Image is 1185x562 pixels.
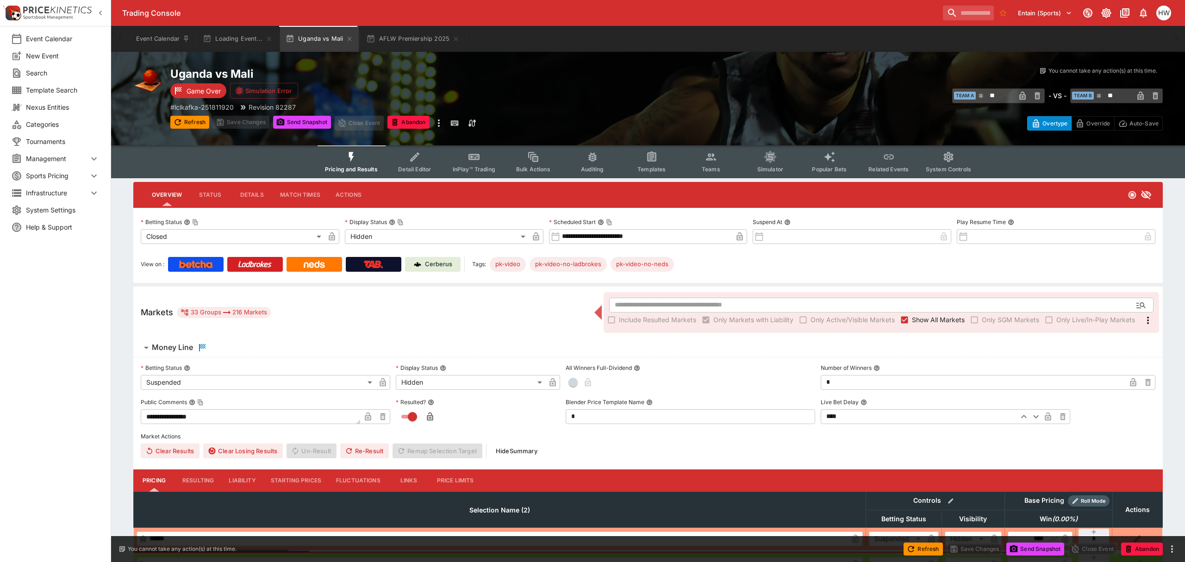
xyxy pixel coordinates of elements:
em: ( 0.00 %) [1052,513,1078,525]
p: Game Over [187,86,221,96]
span: Win(0.00%) [1029,513,1088,525]
p: Auto-Save [1129,119,1159,128]
span: Only SGM Markets [982,315,1039,325]
span: Team B [1072,92,1094,100]
button: Links [388,469,430,492]
p: Live Bet Delay [821,398,859,406]
span: Tournaments [26,137,100,146]
span: Event Calendar [26,34,100,44]
button: Money Line [133,338,1163,357]
span: Teams [702,166,720,173]
span: New Event [26,51,100,61]
button: Re-Result [340,443,389,458]
button: Toggle light/dark mode [1098,5,1115,21]
button: Open [1133,297,1149,313]
button: Display StatusCopy To Clipboard [389,219,395,225]
button: Details [231,184,273,206]
th: Actions [1112,492,1162,527]
button: Clear Results [141,443,200,458]
button: Copy To Clipboard [606,219,612,225]
span: Related Events [868,166,909,173]
p: Display Status [345,218,387,226]
span: Only Live/In-Play Markets [1056,315,1135,325]
h6: - VS - [1048,91,1066,100]
img: Neds [304,261,324,268]
svg: Closed [1128,190,1137,200]
span: Templates [637,166,666,173]
button: more [433,116,444,131]
span: Team A [954,92,976,100]
span: Bulk Actions [516,166,550,173]
div: Harrison Walker [1156,6,1171,20]
span: Simulator [757,166,783,173]
span: Help & Support [26,222,100,232]
button: Live Bet Delay [861,399,867,406]
button: Betting Status [184,365,190,371]
div: Hidden [345,229,529,244]
button: Refresh [170,116,209,129]
span: Pricing and Results [325,166,378,173]
span: pk-video-no-neds [611,260,674,269]
h2: Copy To Clipboard [170,67,667,81]
button: HideSummary [490,443,543,458]
p: Scheduled Start [549,218,596,226]
button: All Winners Full-Dividend [634,365,640,371]
button: No Bookmarks [996,6,1010,20]
p: Betting Status [141,364,182,372]
p: Suspend At [753,218,782,226]
div: Start From [1027,116,1163,131]
span: Infrastructure [26,188,88,198]
span: pk-video-no-ladbrokes [530,260,607,269]
span: System Settings [26,205,100,215]
button: Price Limits [430,469,481,492]
img: PriceKinetics [23,6,92,13]
button: Uganda vs Mali [280,26,359,52]
span: Un-Result [287,443,336,458]
button: Connected to PK [1079,5,1096,21]
span: Roll Mode [1077,497,1110,505]
button: Overtype [1027,116,1072,131]
button: Select Tenant [1012,6,1078,20]
span: Search [26,68,100,78]
button: Scheduled StartCopy To Clipboard [598,219,604,225]
div: Hidden [945,531,987,546]
button: AFLW Premiership 2025 [361,26,465,52]
span: Management [26,154,88,163]
button: Betting StatusCopy To Clipboard [184,219,190,225]
span: Template Search [26,85,100,95]
span: Show All Markets [912,315,965,325]
span: Auditing [581,166,604,173]
button: Send Snapshot [1006,543,1064,556]
label: View on : [141,257,164,272]
button: Display Status [440,365,446,371]
img: Sportsbook Management [23,15,73,19]
span: Selection Name (2) [459,505,540,516]
img: PriceKinetics Logo [3,4,21,22]
div: Betting Target: cerberus [530,257,607,272]
svg: Hidden [1141,189,1152,200]
p: Betting Status [141,218,182,226]
span: Mark an event as closed and abandoned. [1121,543,1163,553]
p: You cannot take any action(s) at this time. [1048,67,1157,75]
button: Harrison Walker [1154,3,1174,23]
span: System Controls [926,166,971,173]
button: Clear Losing Results [203,443,283,458]
button: Override [1071,116,1114,131]
button: more [1166,543,1178,555]
button: Copy To Clipboard [197,399,204,406]
span: Include Resulted Markets [619,315,696,325]
a: Cerberus [405,257,461,272]
p: Resulted? [396,398,426,406]
span: pk-video [490,260,526,269]
p: Display Status [396,364,438,372]
button: Resulted? [428,399,434,406]
img: TabNZ [364,261,383,268]
div: Base Pricing [1021,495,1068,506]
div: Trading Console [122,8,939,18]
div: Betting Target: cerberus [490,257,526,272]
button: Overview [144,184,189,206]
button: Play Resume Time [1008,219,1014,225]
span: Sports Pricing [26,171,88,181]
span: Only Active/Visible Markets [811,315,895,325]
